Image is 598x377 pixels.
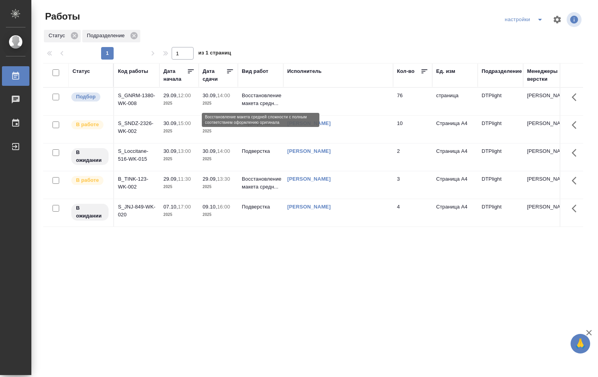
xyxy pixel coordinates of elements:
[163,155,195,163] p: 2025
[393,171,432,199] td: 3
[163,183,195,191] p: 2025
[432,143,478,171] td: Страница А4
[242,147,279,155] p: Подверстка
[163,120,178,126] p: 30.09,
[178,204,191,210] p: 17:00
[203,211,234,219] p: 2025
[287,67,322,75] div: Исполнитель
[203,204,217,210] p: 09.10,
[163,204,178,210] p: 07.10,
[163,67,187,83] div: Дата начала
[217,148,230,154] p: 14:00
[432,171,478,199] td: Страница А4
[567,143,586,162] button: Здесь прячутся важные кнопки
[242,203,279,211] p: Подверстка
[567,12,583,27] span: Посмотреть информацию
[76,204,104,220] p: В ожидании
[287,120,331,126] a: [PERSON_NAME]
[203,67,226,83] div: Дата сдачи
[242,175,279,191] p: Восстановление макета средн...
[527,120,565,127] p: [PERSON_NAME]
[163,176,178,182] p: 29.09,
[432,199,478,227] td: Страница А4
[567,116,586,134] button: Здесь прячутся важные кнопки
[178,92,191,98] p: 12:00
[163,127,195,135] p: 2025
[76,121,99,129] p: В работе
[43,10,80,23] span: Работы
[567,88,586,107] button: Здесь прячутся важные кнопки
[76,93,96,101] p: Подбор
[114,116,159,143] td: S_SNDZ-2326-WK-002
[44,30,81,42] div: Статус
[432,116,478,143] td: Страница А4
[178,176,191,182] p: 11:30
[432,88,478,115] td: страница
[203,148,217,154] p: 30.09,
[287,176,331,182] a: [PERSON_NAME]
[436,67,455,75] div: Ед. изм
[393,199,432,227] td: 4
[478,199,523,227] td: DTPlight
[163,211,195,219] p: 2025
[287,204,331,210] a: [PERSON_NAME]
[76,176,99,184] p: В работе
[242,120,279,127] p: Подверстка
[478,88,523,115] td: DTPlight
[114,199,159,227] td: S_JNJ-849-WK-020
[527,175,565,183] p: [PERSON_NAME]
[567,171,586,190] button: Здесь прячутся важные кнопки
[203,155,234,163] p: 2025
[574,335,587,352] span: 🙏
[114,88,159,115] td: S_GNRM-1380-WK-008
[478,171,523,199] td: DTPlight
[203,92,217,98] p: 30.09,
[217,92,230,98] p: 14:00
[71,92,109,102] div: Можно подбирать исполнителей
[242,92,279,107] p: Восстановление макета средн...
[163,148,178,154] p: 30.09,
[72,67,90,75] div: Статус
[393,88,432,115] td: 76
[82,30,140,42] div: Подразделение
[203,183,234,191] p: 2025
[87,32,127,40] p: Подразделение
[163,92,178,98] p: 29.09,
[503,13,548,26] div: split button
[217,204,230,210] p: 16:00
[567,199,586,218] button: Здесь прячутся важные кнопки
[527,67,565,83] div: Менеджеры верстки
[527,147,565,155] p: [PERSON_NAME]
[397,67,415,75] div: Кол-во
[203,176,217,182] p: 29.09,
[482,67,522,75] div: Подразделение
[393,143,432,171] td: 2
[527,203,565,211] p: [PERSON_NAME]
[242,67,268,75] div: Вид работ
[118,67,148,75] div: Код работы
[217,120,230,126] p: 16:00
[287,148,331,154] a: [PERSON_NAME]
[217,176,230,182] p: 13:30
[71,120,109,130] div: Исполнитель выполняет работу
[71,147,109,166] div: Исполнитель назначен, приступать к работе пока рано
[393,116,432,143] td: 10
[478,143,523,171] td: DTPlight
[178,148,191,154] p: 13:00
[163,100,195,107] p: 2025
[203,127,234,135] p: 2025
[548,10,567,29] span: Настроить таблицу
[527,92,565,100] p: [PERSON_NAME]
[114,143,159,171] td: S_Loccitane-516-WK-015
[571,334,590,353] button: 🙏
[203,100,234,107] p: 2025
[76,149,104,164] p: В ожидании
[178,120,191,126] p: 15:00
[49,32,68,40] p: Статус
[114,171,159,199] td: B_TINK-123-WK-002
[71,203,109,221] div: Исполнитель назначен, приступать к работе пока рано
[71,175,109,186] div: Исполнитель выполняет работу
[478,116,523,143] td: DTPlight
[198,48,231,60] span: из 1 страниц
[203,120,217,126] p: 30.09,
